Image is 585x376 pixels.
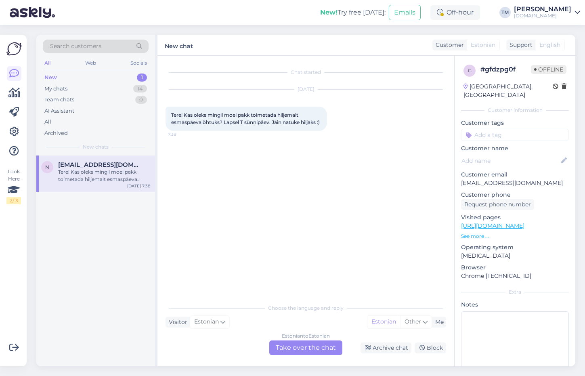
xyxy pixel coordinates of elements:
div: Customer information [461,107,569,114]
div: Request phone number [461,199,534,210]
p: Visited pages [461,213,569,222]
div: Customer [432,41,464,49]
div: Archived [44,129,68,137]
div: Support [506,41,533,49]
p: Browser [461,263,569,272]
div: 1 [137,74,147,82]
div: [PERSON_NAME] [514,6,571,13]
div: # gfdzpg0f [480,65,531,74]
span: Tere! Kas oleks mingil moel pakk toimetada hiljemalt esmaspäeva õhtuks? Lapsel T sünnipäev. Jäin ... [171,112,320,125]
span: Estonian [471,41,495,49]
span: Search customers [50,42,101,50]
div: All [43,58,52,68]
span: English [539,41,560,49]
p: [EMAIL_ADDRESS][DOMAIN_NAME] [461,179,569,187]
p: [MEDICAL_DATA] [461,252,569,260]
span: n [45,164,49,170]
p: Customer tags [461,119,569,127]
span: Estonian [194,317,219,326]
div: Look Here [6,168,21,204]
p: Customer email [461,170,569,179]
p: Notes [461,300,569,309]
p: See more ... [461,233,569,240]
div: Archive chat [361,342,411,353]
span: Offline [531,65,566,74]
div: [DATE] [166,86,446,93]
div: Tere! Kas oleks mingil moel pakk toimetada hiljemalt esmaspäeva õhtuks? Lapsel T sünnipäev. Jäin ... [58,168,150,183]
span: g [468,67,472,74]
div: 2 / 3 [6,197,21,204]
div: [DOMAIN_NAME] [514,13,571,19]
div: 14 [133,85,147,93]
div: 0 [135,96,147,104]
p: Customer phone [461,191,569,199]
div: Off-hour [430,5,480,20]
div: Estonian to Estonian [282,332,330,340]
div: AI Assistant [44,107,74,115]
div: Try free [DATE]: [320,8,386,17]
div: New [44,74,57,82]
span: nadjapanova25@gmail.com [58,161,142,168]
div: Take over the chat [269,340,342,355]
input: Add name [461,156,560,165]
a: [PERSON_NAME][DOMAIN_NAME] [514,6,580,19]
div: [GEOGRAPHIC_DATA], [GEOGRAPHIC_DATA] [463,82,553,99]
label: New chat [165,40,193,50]
div: TM [499,7,511,18]
div: My chats [44,85,67,93]
span: 7:38 [168,131,198,137]
div: Chat started [166,69,446,76]
a: [URL][DOMAIN_NAME] [461,222,524,229]
div: Estonian [367,316,400,328]
div: All [44,118,51,126]
div: Block [415,342,446,353]
img: Askly Logo [6,41,22,57]
button: Emails [389,5,421,20]
div: Choose the language and reply [166,305,446,312]
span: New chats [83,143,109,151]
div: Web [84,58,98,68]
span: Other [405,318,421,325]
input: Add a tag [461,129,569,141]
div: Visitor [166,318,187,326]
div: Me [432,318,444,326]
div: [DATE] 7:38 [127,183,150,189]
div: Extra [461,288,569,296]
b: New! [320,8,338,16]
div: Team chats [44,96,74,104]
p: Customer name [461,144,569,153]
div: Socials [129,58,149,68]
p: Operating system [461,243,569,252]
p: Chrome [TECHNICAL_ID] [461,272,569,280]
